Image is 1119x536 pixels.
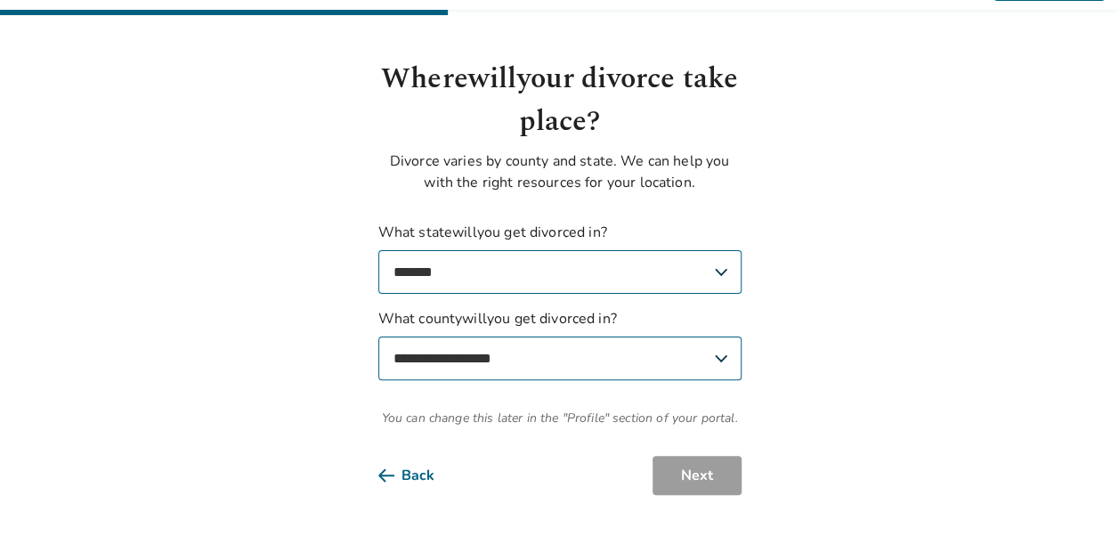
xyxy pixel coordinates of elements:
button: Next [653,456,742,495]
select: What countywillyou get divorced in? [378,337,742,380]
select: What statewillyou get divorced in? [378,250,742,294]
label: What state will you get divorced in? [378,222,742,294]
p: Divorce varies by county and state. We can help you with the right resources for your location. [378,150,742,193]
iframe: Chat Widget [1030,451,1119,536]
h1: Where will your divorce take place? [378,58,742,143]
label: What county will you get divorced in? [378,308,742,380]
span: You can change this later in the "Profile" section of your portal. [378,409,742,427]
button: Back [378,456,463,495]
